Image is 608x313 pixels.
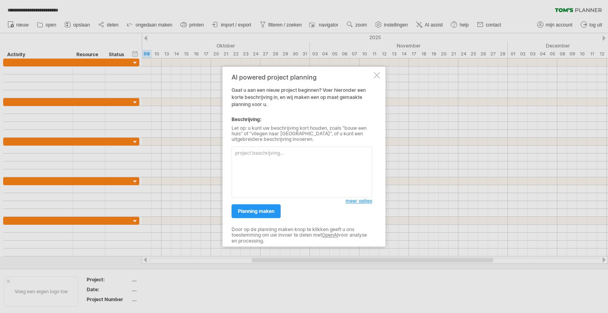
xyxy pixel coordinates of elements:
a: OpenAI [322,232,338,238]
div: AI powered project planning [232,74,372,81]
a: planning maken [232,204,281,218]
span: meer opties [346,198,372,204]
div: Beschrijving: [232,116,372,123]
div: Let op: u kunt uw beschrijving kort houden, zoals "bouw een huis" of "vliegen naar [GEOGRAPHIC_DA... [232,125,372,142]
div: Door op de planning maken knop te klikken geeft u ons toestemming om uw invoer te delen met voor ... [232,227,372,244]
div: Gaat u aan een nieuw project beginnen? Voer hieronder een korte beschrijving in, en wij maken een... [232,74,372,239]
span: planning maken [238,208,274,214]
a: meer opties [346,197,372,205]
